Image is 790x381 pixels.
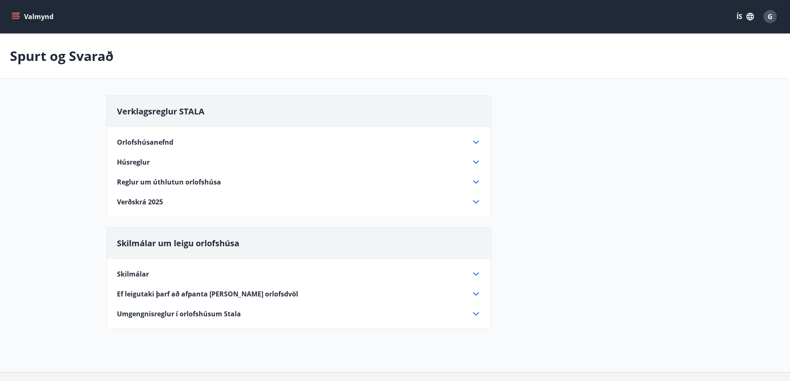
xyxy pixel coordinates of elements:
[760,7,780,27] button: G
[117,269,481,279] div: Skilmálar
[117,106,204,117] span: Verklagsreglur STALA
[117,138,173,147] span: Orlofshúsanefnd
[117,309,241,318] span: Umgengnisreglur í orlofshúsum Stala
[117,197,481,207] div: Verðskrá 2025
[117,289,481,299] div: Ef leigutaki þarf að afpanta [PERSON_NAME] orlofsdvöl
[768,12,773,21] span: G
[117,309,481,319] div: Umgengnisreglur í orlofshúsum Stala
[117,289,298,298] span: Ef leigutaki þarf að afpanta [PERSON_NAME] orlofsdvöl
[117,157,481,167] div: Húsreglur
[117,158,150,167] span: Húsreglur
[117,137,481,147] div: Orlofshúsanefnd
[117,177,481,187] div: Reglur um úthlutun orlofshúsa
[117,269,149,279] span: Skilmálar
[117,238,239,249] span: Skilmálar um leigu orlofshúsa
[10,9,57,24] button: menu
[10,47,114,65] p: Spurt og Svarað
[117,177,221,187] span: Reglur um úthlutun orlofshúsa
[732,9,758,24] button: ÍS
[117,197,163,206] span: Verðskrá 2025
